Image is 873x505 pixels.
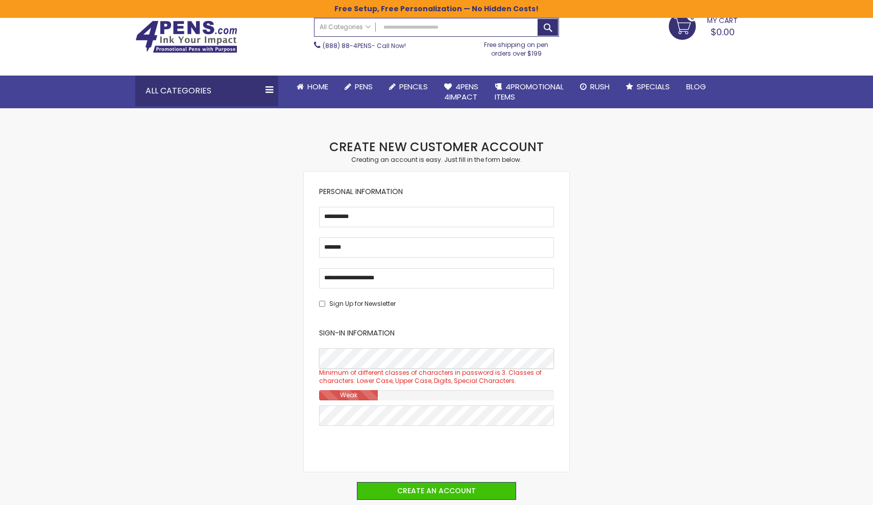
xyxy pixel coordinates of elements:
div: Minimum of different classes of characters in password is 3. Classes of characters: Lower Case, U... [319,369,554,385]
a: 4Pens4impact [436,76,487,109]
span: Rush [590,81,610,92]
span: - Call Now! [323,41,406,50]
a: Pencils [381,76,436,98]
strong: Create New Customer Account [329,138,544,155]
a: All Categories [314,18,376,35]
div: Password Strength: [319,390,378,400]
span: Pens [355,81,373,92]
a: Home [288,76,336,98]
span: All Categories [320,23,371,31]
div: Free shipping on pen orders over $199 [474,37,560,57]
span: Sign Up for Newsletter [329,299,396,308]
span: Personal Information [319,186,403,197]
a: Specials [618,76,678,98]
span: Weak [337,391,360,399]
a: $0.00 0 [669,13,738,38]
span: Pencils [399,81,428,92]
span: 4Pens 4impact [444,81,478,102]
div: All Categories [135,76,278,106]
div: Creating an account is easy. Just fill in the form below. [304,156,569,164]
a: Blog [678,76,714,98]
a: Rush [572,76,618,98]
span: Blog [686,81,706,92]
span: 4PROMOTIONAL ITEMS [495,81,564,102]
span: Create an Account [397,486,476,496]
img: 4Pens Custom Pens and Promotional Products [135,20,237,53]
a: (888) 88-4PENS [323,41,372,50]
span: Sign-in Information [319,328,395,338]
span: Specials [637,81,670,92]
a: Pens [336,76,381,98]
button: Create an Account [357,482,516,500]
span: $0.00 [711,26,735,38]
span: Home [307,81,328,92]
a: 4PROMOTIONALITEMS [487,76,572,109]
